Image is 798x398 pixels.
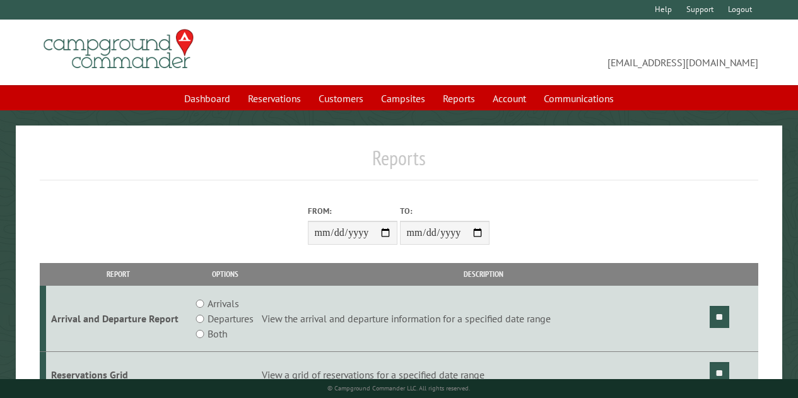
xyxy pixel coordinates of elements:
[485,86,534,110] a: Account
[40,146,758,180] h1: Reports
[46,286,190,352] td: Arrival and Departure Report
[308,205,397,217] label: From:
[399,35,758,70] span: [EMAIL_ADDRESS][DOMAIN_NAME]
[536,86,621,110] a: Communications
[40,25,197,74] img: Campground Commander
[46,263,190,285] th: Report
[260,286,708,352] td: View the arrival and departure information for a specified date range
[311,86,371,110] a: Customers
[46,352,190,398] td: Reservations Grid
[400,205,490,217] label: To:
[177,86,238,110] a: Dashboard
[373,86,433,110] a: Campsites
[208,326,227,341] label: Both
[260,263,708,285] th: Description
[208,311,254,326] label: Departures
[240,86,308,110] a: Reservations
[327,384,470,392] small: © Campground Commander LLC. All rights reserved.
[435,86,483,110] a: Reports
[190,263,260,285] th: Options
[208,296,239,311] label: Arrivals
[260,352,708,398] td: View a grid of reservations for a specified date range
